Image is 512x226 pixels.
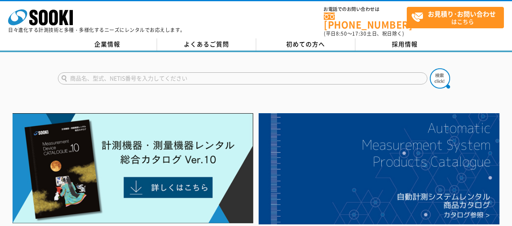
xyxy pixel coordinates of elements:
a: 企業情報 [58,38,157,51]
input: 商品名、型式、NETIS番号を入力してください [58,72,427,84]
p: 日々進化する計測技術と多種・多様化するニーズにレンタルでお応えします。 [8,27,185,32]
img: btn_search.png [430,68,450,89]
a: お見積り･お問い合わせはこちら [407,7,504,28]
span: (平日 ～ 土日、祝日除く) [324,30,404,37]
img: 自動計測システムカタログ [259,113,499,224]
span: 8:50 [336,30,347,37]
img: Catalog Ver10 [13,113,253,224]
a: 採用情報 [355,38,455,51]
a: よくあるご質問 [157,38,256,51]
span: お電話でのお問い合わせは [324,7,407,12]
strong: お見積り･お問い合わせ [428,9,496,19]
span: 初めての方へ [286,40,325,49]
span: 17:30 [352,30,367,37]
a: 初めての方へ [256,38,355,51]
a: [PHONE_NUMBER] [324,13,407,29]
span: はこちら [411,7,504,27]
